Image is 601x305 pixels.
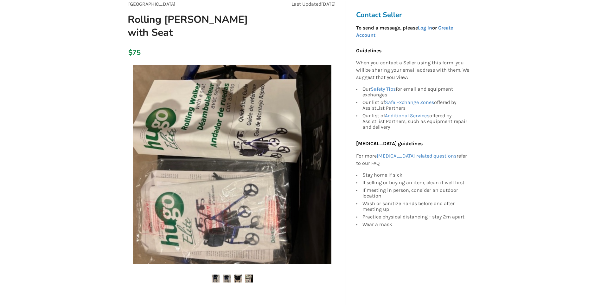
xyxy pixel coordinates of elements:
[362,99,470,112] div: Our list of offered by AssistList Partners
[245,275,253,282] img: rolling walker with seat-walker-mobility-vancouver-assistlist-listing
[128,1,176,7] span: [GEOGRAPHIC_DATA]
[291,1,321,7] span: Last Updated
[362,179,470,186] div: If selling or buying an item, clean it well first
[123,13,272,39] h1: Rolling [PERSON_NAME] with Seat
[362,86,470,99] div: Our for email and equipment exchanges
[234,275,242,282] img: rolling walker with seat-walker-mobility-vancouver-assistlist-listing
[385,99,434,105] a: Safe Exchange Zones
[128,48,132,57] div: $75
[371,86,396,92] a: Safety Tips
[377,153,457,159] a: [MEDICAL_DATA] related questions
[321,1,336,7] span: [DATE]
[356,60,470,81] p: When you contact a Seller using this form, you will be sharing your email address with them. We s...
[362,221,470,227] div: Wear a mask
[362,213,470,221] div: Practice physical distancing - stay 2m apart
[356,10,473,19] h3: Contact Seller
[385,113,429,119] a: Additional Services
[212,275,220,282] img: rolling walker with seat-walker-mobility-vancouver-assistlist-listing
[362,200,470,213] div: Wash or sanitize hands before and after meeting up
[362,172,470,179] div: Stay home if sick
[356,152,470,167] p: For more refer to our FAQ
[362,186,470,200] div: If meeting in person, consider an outdoor location
[362,112,470,130] div: Our list of offered by AssistList Partners, such as equipment repair and delivery
[356,25,453,38] strong: To send a message, please or
[133,65,331,264] img: rolling walker with seat-walker-mobility-vancouver-assistlist-listing
[356,140,423,146] b: [MEDICAL_DATA] guidelines
[223,275,231,282] img: rolling walker with seat-walker-mobility-vancouver-assistlist-listing
[356,48,381,54] b: Guidelines
[418,25,432,31] a: Log In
